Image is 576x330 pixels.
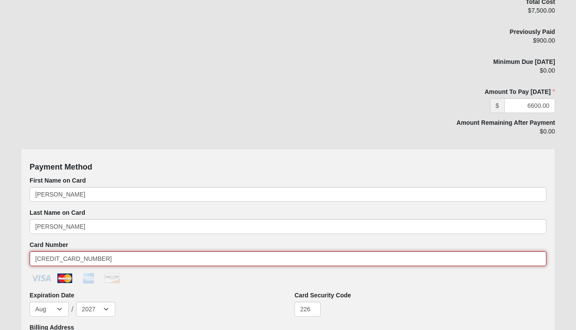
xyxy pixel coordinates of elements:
label: Amount Remaining After Payment [456,118,555,127]
div: $7,500.00 [386,6,555,21]
div: $900.00 [386,36,555,51]
label: Card Number [30,240,68,249]
span: / [71,305,74,313]
label: Amount To Pay [DATE] [386,87,555,96]
div: $0.00 [386,127,555,142]
label: Card Security Code [295,291,351,300]
label: First Name on Card [30,176,86,185]
div: $0.00 [386,66,555,81]
label: Expiration Date [30,291,74,300]
h4: Payment Method [30,163,546,172]
input: 0.00 [504,98,555,113]
label: Previously Paid [510,27,555,36]
span: $ [490,98,504,113]
label: Minimum Due [DATE] [493,57,555,66]
label: Last Name on Card [30,208,85,217]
